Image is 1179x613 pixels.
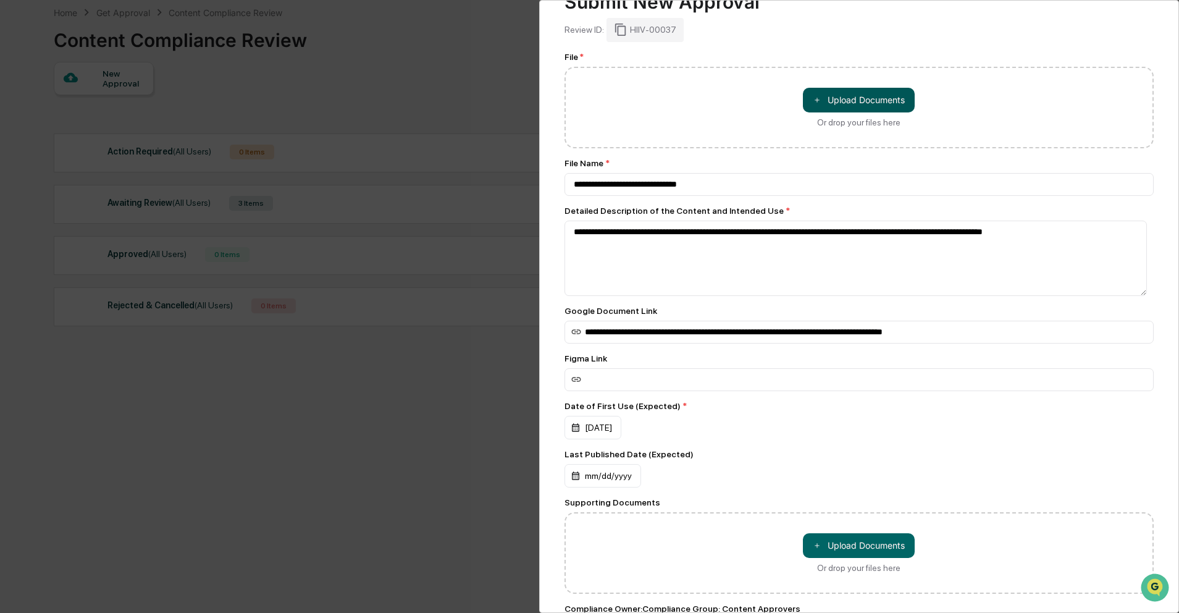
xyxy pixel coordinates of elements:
div: Google Document Link [564,306,1154,316]
button: Or drop your files here [803,533,915,558]
img: 1746055101610-c473b297-6a78-478c-a979-82029cc54cd1 [12,95,35,117]
div: Or drop your files here [817,117,900,127]
iframe: Open customer support [1139,572,1173,606]
div: Date of First Use (Expected) [564,401,1154,411]
div: Start new chat [42,95,203,107]
div: 🖐️ [12,157,22,167]
div: mm/dd/yyyy [564,464,641,488]
div: Review ID: [564,25,604,35]
a: Powered byPylon [87,209,149,219]
a: 🗄️Attestations [85,151,158,173]
div: Detailed Description of the Content and Intended Use [564,206,1154,216]
div: We're available if you need us! [42,107,156,117]
div: Last Published Date (Expected) [564,449,1154,459]
div: HIIV-00037 [606,18,684,41]
div: 🗄️ [90,157,99,167]
span: Attestations [102,156,153,168]
span: ＋ [813,539,821,551]
div: Supporting Documents [564,497,1154,507]
span: Preclearance [25,156,80,168]
button: Start new chat [210,98,225,113]
div: Figma Link [564,353,1154,363]
div: File Name [564,158,1154,168]
span: ＋ [813,94,821,106]
div: File [564,52,1154,62]
div: 🔎 [12,180,22,190]
span: Data Lookup [25,179,78,192]
span: Pylon [123,209,149,219]
a: 🖐️Preclearance [7,151,85,173]
p: How can we help? [12,26,225,46]
div: [DATE] [564,416,621,439]
a: 🔎Data Lookup [7,174,83,197]
button: Or drop your files here [803,88,915,112]
div: Or drop your files here [817,563,900,573]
